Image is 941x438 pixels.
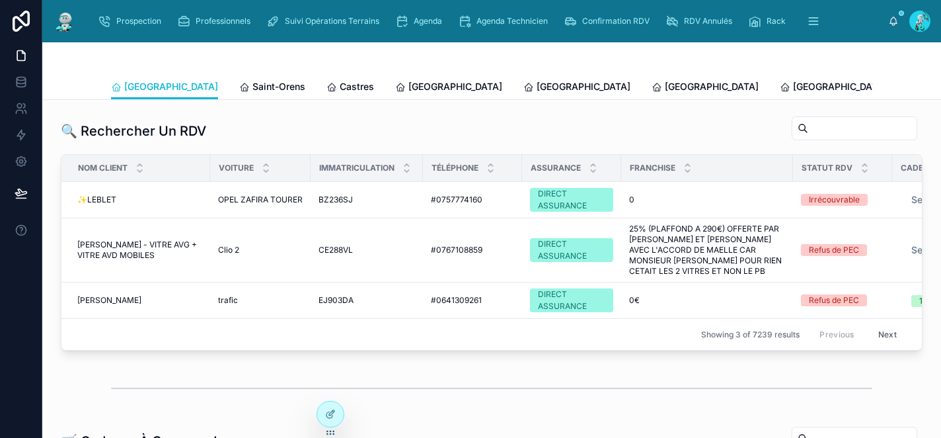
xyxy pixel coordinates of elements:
[431,295,514,306] a: #0641309261
[319,245,353,255] span: CE288VL
[809,194,860,206] div: Irrécouvrable
[809,294,859,306] div: Refus de PEC
[319,295,415,306] a: EJ903DA
[319,245,415,255] a: CE288VL
[77,295,141,306] span: [PERSON_NAME]
[408,80,502,93] span: [GEOGRAPHIC_DATA]
[414,16,442,26] span: Agenda
[661,9,741,33] a: RDV Annulés
[77,195,116,205] span: ✨LEBLET
[77,195,202,205] a: ✨LEBLET
[53,11,77,32] img: App logo
[801,194,884,206] a: Irrécouvrable
[61,122,206,140] h1: 🔍 Rechercher Un RDV
[780,75,887,101] a: [GEOGRAPHIC_DATA]
[218,295,303,306] a: trafic
[391,9,451,33] a: Agenda
[252,80,305,93] span: Saint-Orens
[454,9,557,33] a: Agenda Technicien
[665,80,759,93] span: [GEOGRAPHIC_DATA]
[124,80,218,93] span: [GEOGRAPHIC_DATA]
[869,324,906,345] button: Next
[87,7,888,36] div: scrollable content
[629,295,785,306] a: 0€
[94,9,170,33] a: Prospection
[431,195,514,205] a: #0757774160
[262,9,389,33] a: Suivi Opérations Terrains
[78,163,128,173] span: Nom Client
[802,163,852,173] span: Statut RDV
[285,16,379,26] span: Suivi Opérations Terrains
[537,80,630,93] span: [GEOGRAPHIC_DATA]
[77,295,202,306] a: [PERSON_NAME]
[116,16,161,26] span: Prospection
[340,80,374,93] span: Castres
[809,244,859,256] div: Refus de PEC
[530,288,613,312] a: DIRECT ASSURANCE
[77,240,202,261] a: [PERSON_NAME] - VITRE AVG + VITRE AVD MOBILES
[219,163,254,173] span: Voiture
[793,80,887,93] span: [GEOGRAPHIC_DATA]
[629,295,640,306] span: 0€
[319,163,395,173] span: Immatriculation
[476,16,548,26] span: Agenda Technicien
[629,224,785,277] a: 25% (PLAFFOND A 290€) OFFERTE PAR [PERSON_NAME] ET [PERSON_NAME] AVEC L'ACCORD DE MAELLE CAR MONS...
[684,16,732,26] span: RDV Annulés
[744,9,795,33] a: Rack
[218,295,238,306] span: trafic
[919,295,938,307] div: 150€
[652,75,759,101] a: [GEOGRAPHIC_DATA]
[218,195,303,205] a: OPEL ZAFIRA TOURER
[523,75,630,101] a: [GEOGRAPHIC_DATA]
[582,16,650,26] span: Confirmation RDV
[239,75,305,101] a: Saint-Orens
[531,163,581,173] span: Assurance
[431,245,514,255] a: #0767108859
[530,238,613,262] a: DIRECT ASSURANCE
[801,244,884,256] a: Refus de PEC
[218,245,239,255] span: Clio 2
[431,295,482,306] span: #0641309261
[319,295,354,306] span: EJ903DA
[629,195,785,205] a: 0
[196,16,250,26] span: Professionnels
[431,245,482,255] span: #0767108859
[319,195,415,205] a: BZ236SJ
[560,9,659,33] a: Confirmation RDV
[431,195,482,205] span: #0757774160
[767,16,786,26] span: Rack
[701,329,800,340] span: Showing 3 of 7239 results
[432,163,478,173] span: Téléphone
[530,188,613,212] a: DIRECT ASSURANCE
[395,75,502,101] a: [GEOGRAPHIC_DATA]
[173,9,260,33] a: Professionnels
[538,188,605,212] div: DIRECT ASSURANCE
[319,195,353,205] span: BZ236SJ
[538,238,605,262] div: DIRECT ASSURANCE
[801,294,884,306] a: Refus de PEC
[218,245,303,255] a: Clio 2
[538,288,605,312] div: DIRECT ASSURANCE
[630,163,675,173] span: Franchise
[629,195,634,205] span: 0
[111,75,218,100] a: [GEOGRAPHIC_DATA]
[326,75,374,101] a: Castres
[901,163,941,173] span: Cadeaux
